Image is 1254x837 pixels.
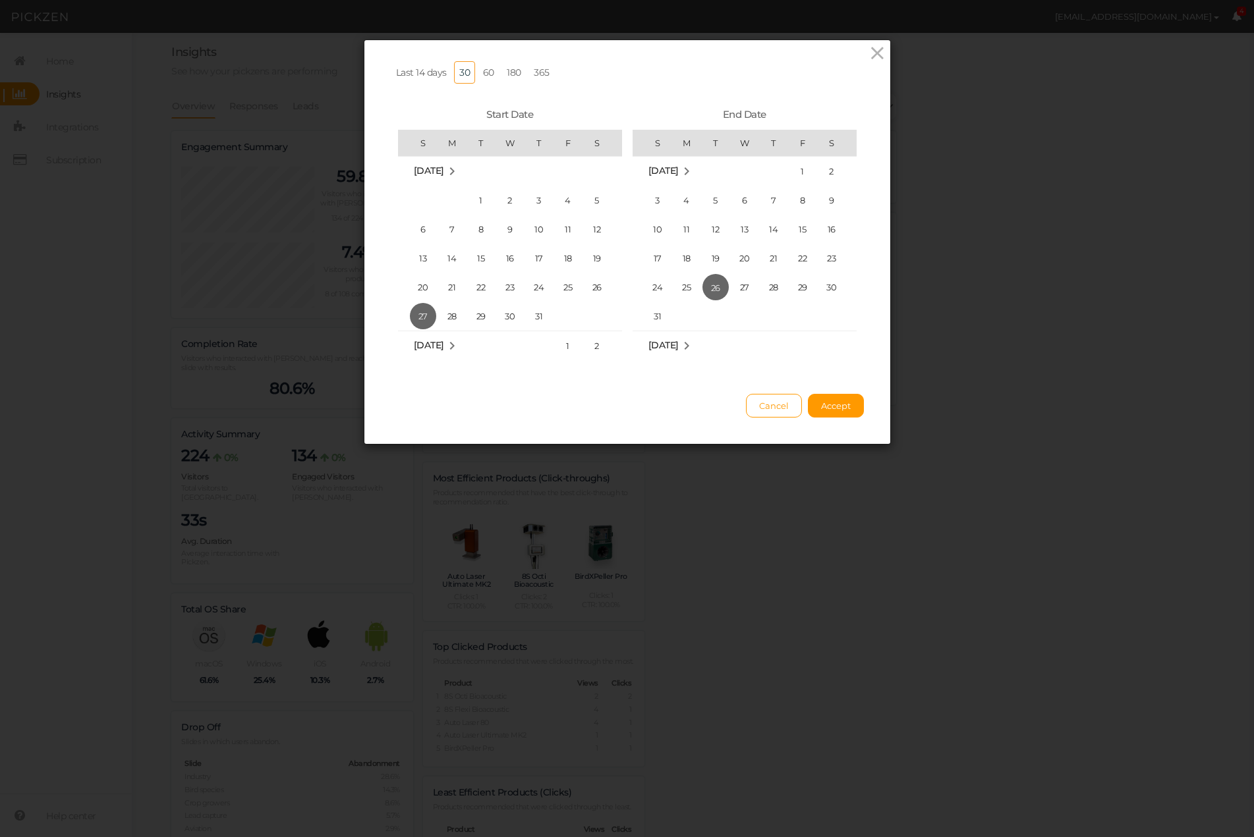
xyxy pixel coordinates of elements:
span: 6 [410,216,436,242]
td: Friday July 18 2025 [554,244,583,273]
td: Monday July 21 2025 [438,273,467,302]
span: Start Date [486,108,533,121]
span: 12 [584,216,610,242]
td: Thursday July 31 2025 [525,302,554,331]
span: 16 [497,245,523,271]
td: Saturday August 23 2025 [817,244,857,273]
tr: Week 3 [633,215,857,244]
button: Accept [808,394,864,418]
span: [DATE] [648,339,679,351]
span: 19 [584,245,610,271]
span: 9 [497,216,523,242]
th: F [554,130,583,156]
td: Friday August 8 2025 [788,186,817,215]
td: Friday August 22 2025 [788,244,817,273]
td: Monday August 11 2025 [672,215,701,244]
th: W [730,130,759,156]
th: M [672,130,701,156]
span: 6 [731,187,758,213]
a: 180 [501,61,527,84]
tr: Week 5 [398,302,622,331]
td: August 2025 [633,156,730,186]
td: Friday August 1 2025 [788,156,817,186]
td: Tuesday July 1 2025 [467,186,496,215]
span: 23 [497,274,523,300]
td: Saturday August 30 2025 [817,273,857,302]
td: Monday August 4 2025 [672,186,701,215]
td: Friday July 4 2025 [554,186,583,215]
span: 5 [702,187,729,213]
td: Wednesday July 30 2025 [496,302,525,331]
td: Tuesday August 26 2025 [701,273,730,302]
td: July 2025 [398,156,622,186]
td: Saturday July 12 2025 [583,215,622,244]
td: Sunday August 24 2025 [633,273,672,302]
th: S [817,130,857,156]
th: S [633,130,672,156]
span: 19 [702,245,729,271]
td: Sunday August 31 2025 [633,302,672,331]
span: 13 [410,245,436,271]
tr: Week 2 [398,215,622,244]
span: 3 [644,187,671,213]
span: 2 [818,158,845,184]
span: 8 [468,216,494,242]
td: Saturday July 5 2025 [583,186,622,215]
span: 17 [644,245,671,271]
td: Saturday August 16 2025 [817,215,857,244]
span: 31 [526,303,552,329]
span: 2 [584,333,610,359]
span: 20 [410,274,436,300]
td: Sunday July 13 2025 [398,244,438,273]
td: Monday July 7 2025 [438,215,467,244]
span: 27 [731,274,758,300]
tr: Week 4 [398,273,622,302]
span: 30 [497,303,523,329]
span: Last 14 days [396,67,447,78]
tr: Week undefined [633,331,857,360]
span: 29 [468,303,494,329]
th: W [496,130,525,156]
tr: Week 2 [633,186,857,215]
span: 24 [644,274,671,300]
td: Sunday August 3 2025 [633,186,672,215]
td: Monday July 28 2025 [438,302,467,331]
span: 2 [497,187,523,213]
span: 25 [673,274,700,300]
span: 15 [468,245,494,271]
button: Cancel [746,394,802,418]
span: 30 [818,274,845,300]
span: 16 [818,216,845,242]
th: T [525,130,554,156]
td: Sunday August 10 2025 [633,215,672,244]
span: 4 [555,187,581,213]
td: Tuesday August 5 2025 [701,186,730,215]
tr: Week 1 [398,186,622,215]
span: 17 [526,245,552,271]
tr: Week 1 [398,331,622,360]
td: Monday August 18 2025 [672,244,701,273]
span: End Date [723,108,766,121]
span: 1 [555,333,581,359]
td: Sunday July 6 2025 [398,215,438,244]
th: M [438,130,467,156]
span: 18 [673,245,700,271]
td: Wednesday July 2 2025 [496,186,525,215]
tr: Week 6 [633,302,857,331]
span: 4 [673,187,700,213]
td: Tuesday July 15 2025 [467,244,496,273]
span: 14 [439,245,465,271]
span: 29 [789,274,816,300]
span: 1 [789,158,816,184]
span: 21 [439,274,465,300]
td: Wednesday August 6 2025 [730,186,759,215]
span: 7 [439,216,465,242]
td: Thursday August 7 2025 [759,186,788,215]
span: 27 [410,303,436,329]
td: Saturday August 9 2025 [817,186,857,215]
tr: Week 5 [633,273,857,302]
td: Thursday August 21 2025 [759,244,788,273]
tr: Week 1 [633,156,857,186]
span: Accept [821,400,851,411]
th: S [398,130,438,156]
